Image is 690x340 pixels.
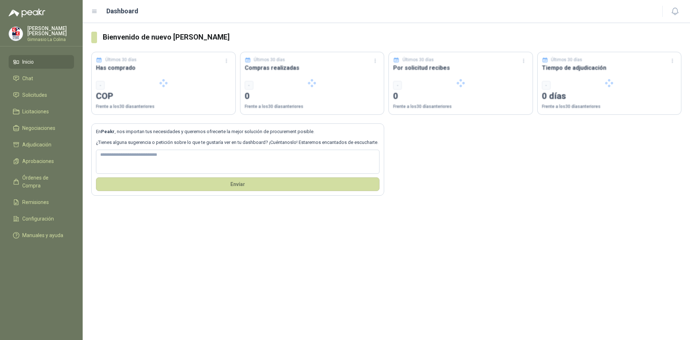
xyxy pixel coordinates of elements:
p: Gimnasio La Colina [27,37,74,42]
a: Licitaciones [9,105,74,118]
a: Solicitudes [9,88,74,102]
a: Negociaciones [9,121,74,135]
h1: Dashboard [106,6,138,16]
span: Licitaciones [22,108,49,115]
span: Órdenes de Compra [22,174,67,190]
span: Adjudicación [22,141,51,149]
button: Envíar [96,177,379,191]
a: Órdenes de Compra [9,171,74,192]
a: Aprobaciones [9,154,74,168]
p: ¿Tienes alguna sugerencia o petición sobre lo que te gustaría ver en tu dashboard? ¡Cuéntanoslo! ... [96,139,379,146]
img: Company Logo [9,27,23,41]
a: Remisiones [9,195,74,209]
span: Chat [22,74,33,82]
span: Manuales y ayuda [22,231,63,239]
a: Inicio [9,55,74,69]
span: Solicitudes [22,91,47,99]
b: Peakr [101,129,115,134]
h3: Bienvenido de nuevo [PERSON_NAME] [103,32,681,43]
span: Aprobaciones [22,157,54,165]
a: Configuración [9,212,74,226]
a: Manuales y ayuda [9,228,74,242]
p: [PERSON_NAME] [PERSON_NAME] [27,26,74,36]
span: Configuración [22,215,54,223]
span: Inicio [22,58,34,66]
a: Adjudicación [9,138,74,151]
p: En , nos importan tus necesidades y queremos ofrecerte la mejor solución de procurement posible. [96,128,379,135]
span: Negociaciones [22,124,55,132]
a: Chat [9,72,74,85]
span: Remisiones [22,198,49,206]
img: Logo peakr [9,9,45,17]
